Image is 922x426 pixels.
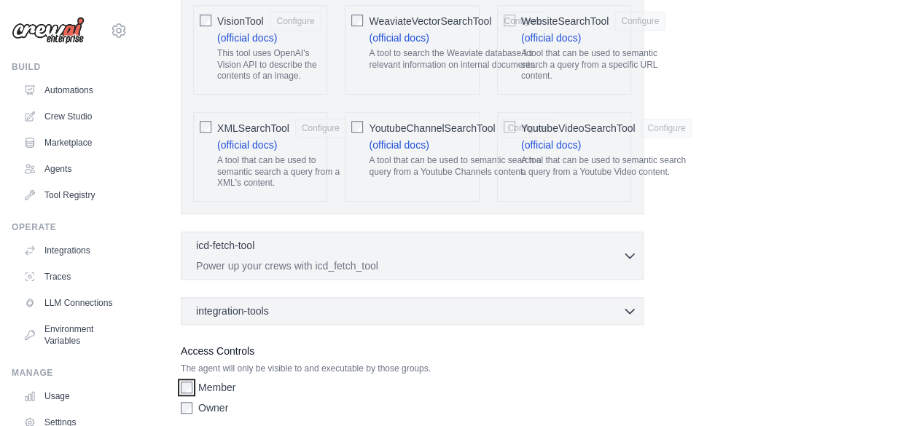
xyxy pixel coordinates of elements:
a: Tool Registry [17,184,128,207]
p: A tool to search the Weaviate database for relevant information on internal documents. [369,48,548,71]
a: Integrations [17,239,128,262]
a: (official docs) [369,139,429,151]
a: (official docs) [217,139,277,151]
a: (official docs) [369,32,429,44]
span: YoutubeVideoSearchTool [521,121,635,135]
button: YoutubeVideoSearchTool (official docs) A tool that can be used to semantic search a query from a ... [641,119,692,138]
span: VisionTool [217,14,264,28]
button: VisionTool (official docs) This tool uses OpenAI's Vision API to describe the contents of an image. [270,12,321,31]
button: WeaviateVectorSearchTool (official docs) A tool to search the Weaviate database for relevant info... [497,12,548,31]
p: The agent will only be visible to and executable by those groups. [181,363,644,374]
a: Crew Studio [17,105,128,128]
p: A tool that can be used to semantic search a query from a XML's content. [217,155,346,189]
a: Environment Variables [17,317,128,352]
a: (official docs) [217,32,277,44]
label: Access Controls [181,342,644,360]
a: Agents [17,157,128,181]
div: Manage [12,367,128,379]
span: integration-tools [196,304,269,318]
label: Owner [198,401,228,415]
span: WeaviateVectorSearchTool [369,14,491,28]
p: A tool that can be used to semantic search a query from a Youtube Video content. [521,155,692,178]
a: Automations [17,79,128,102]
span: YoutubeChannelSearchTool [369,121,495,135]
button: integration-tools [187,304,637,318]
button: YoutubeChannelSearchTool (official docs) A tool that can be used to semantic search a query from ... [501,119,552,138]
button: XMLSearchTool (official docs) A tool that can be used to semantic search a query from a XML's con... [295,119,346,138]
a: Traces [17,265,128,288]
div: Build [12,61,128,73]
a: LLM Connections [17,291,128,315]
p: A tool that can be used to semantic search a query from a specific URL content. [521,48,665,82]
p: This tool uses OpenAI's Vision API to describe the contents of an image. [217,48,321,82]
p: A tool that can be used to semantic search a query from a Youtube Channels content. [369,155,552,178]
a: Usage [17,384,128,408]
p: Power up your crews with icd_fetch_tool [196,259,622,273]
button: WebsiteSearchTool (official docs) A tool that can be used to semantic search a query from a speci... [614,12,665,31]
a: (official docs) [521,32,581,44]
span: WebsiteSearchTool [521,14,609,28]
a: Marketplace [17,131,128,154]
span: XMLSearchTool [217,121,289,135]
p: icd-fetch-tool [196,238,254,253]
label: Member [198,380,235,395]
a: (official docs) [521,139,581,151]
button: icd-fetch-tool Power up your crews with icd_fetch_tool [187,238,637,273]
img: Logo [12,17,85,44]
div: Operate [12,221,128,233]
